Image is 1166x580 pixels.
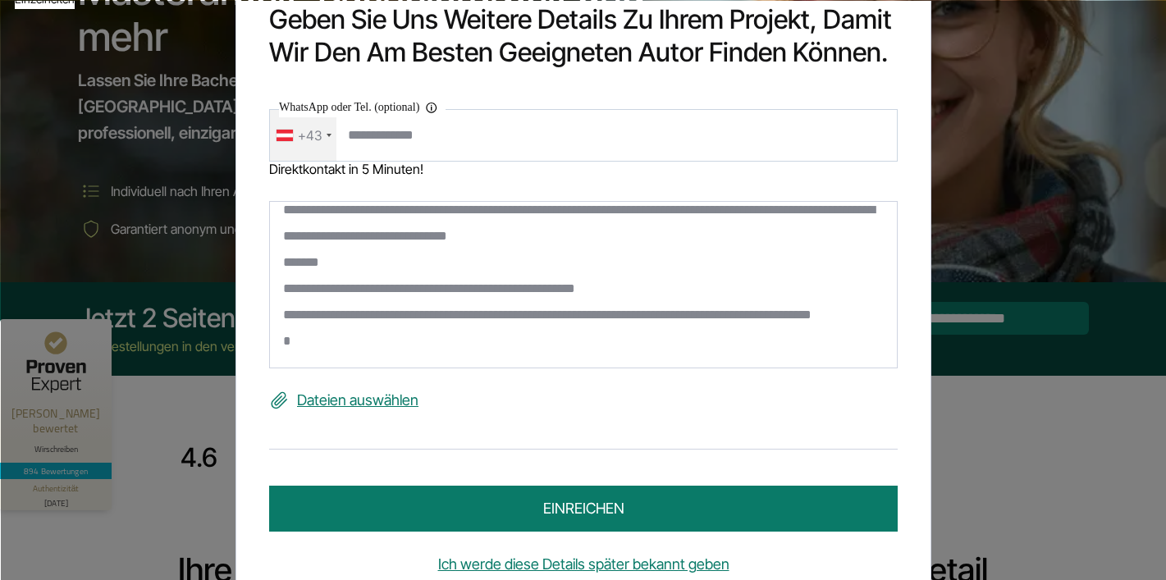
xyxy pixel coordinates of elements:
[269,2,898,68] h2: Geben Sie uns weitere Details zu Ihrem Projekt, damit wir den am besten geeigneten Autor finden k...
[269,486,898,532] button: einreichen
[279,97,446,116] label: WhatsApp oder Tel. (optional)
[269,551,898,578] a: Ich werde diese Details später bekannt geben
[269,387,898,413] label: Dateien auswählen
[270,109,336,160] div: Telephone country code
[298,121,322,148] div: +43
[269,161,898,176] div: Direktkontakt in 5 Minuten!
